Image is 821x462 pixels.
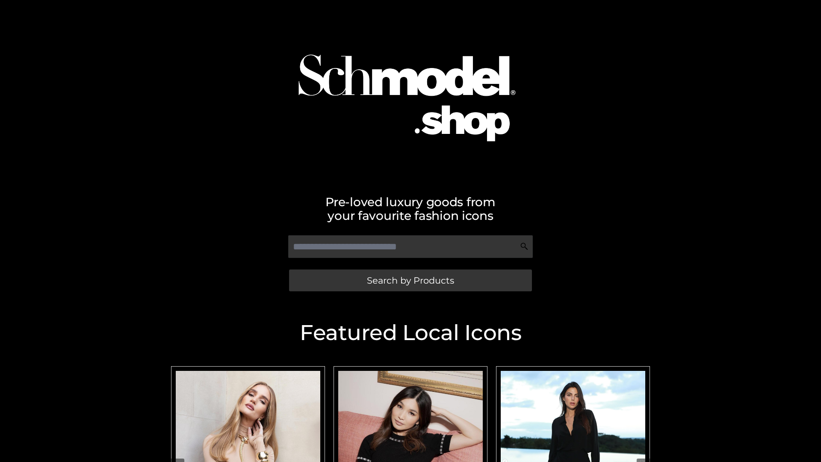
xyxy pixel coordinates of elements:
span: Search by Products [367,276,454,285]
img: Search Icon [520,242,529,251]
h2: Pre-loved luxury goods from your favourite fashion icons [167,195,654,222]
h2: Featured Local Icons​ [167,322,654,344]
a: Search by Products [289,269,532,291]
